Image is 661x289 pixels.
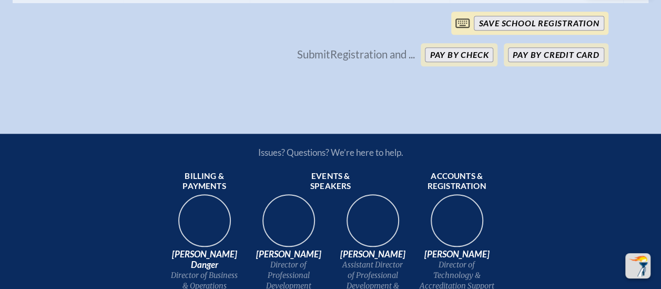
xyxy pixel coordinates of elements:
[171,191,238,258] img: 9c64f3fb-7776-47f4-83d7-46a341952595
[627,255,648,276] img: To the top
[474,16,604,31] input: save School Registration
[297,48,414,60] p: Submit Registration and ...
[335,249,411,260] span: [PERSON_NAME]
[419,249,495,260] span: [PERSON_NAME]
[146,147,516,158] p: Issues? Questions? We’re here to help.
[167,171,242,192] span: Billing & payments
[423,191,491,258] img: b1ee34a6-5a78-4519-85b2-7190c4823173
[251,249,327,260] span: [PERSON_NAME]
[293,171,369,192] span: Events & speakers
[339,191,406,258] img: 545ba9c4-c691-43d5-86fb-b0a622cbeb82
[508,47,604,62] button: Pay by Credit Card
[425,47,493,62] button: Pay by Check
[419,171,495,192] span: Accounts & registration
[255,191,322,258] img: 94e3d245-ca72-49ea-9844-ae84f6d33c0f
[167,249,242,270] span: [PERSON_NAME] Danger
[625,253,650,278] button: Scroll Top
